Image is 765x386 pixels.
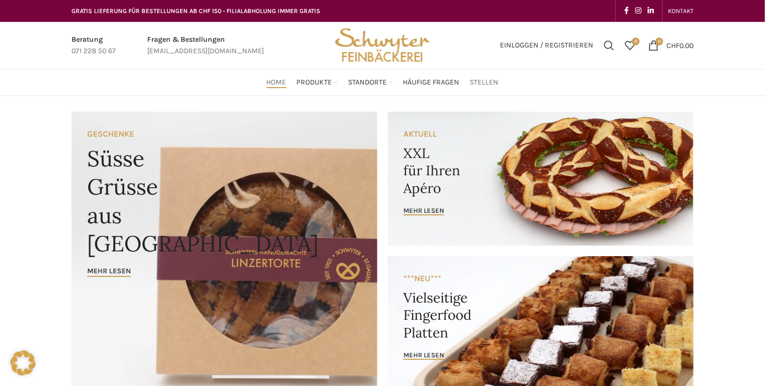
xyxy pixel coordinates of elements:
[668,7,694,15] span: KONTAKT
[297,78,332,88] span: Produkte
[619,35,640,56] div: Meine Wunschliste
[666,41,679,50] span: CHF
[500,42,593,49] span: Einloggen / Registrieren
[147,34,264,57] a: Infobox link
[470,72,499,93] a: Stellen
[643,35,699,56] a: 0 CHF0.00
[66,72,699,93] div: Main navigation
[621,4,632,18] a: Facebook social link
[666,41,694,50] bdi: 0.00
[349,72,393,93] a: Standorte
[655,38,663,45] span: 0
[403,72,460,93] a: Häufige Fragen
[632,38,640,45] span: 0
[663,1,699,21] div: Secondary navigation
[71,34,116,57] a: Infobox link
[71,7,320,15] span: GRATIS LIEFERUNG FÜR BESTELLUNGEN AB CHF 150 - FILIALABHOLUNG IMMER GRATIS
[619,35,640,56] a: 0
[267,72,286,93] a: Home
[331,22,434,69] img: Bäckerei Schwyter
[388,112,694,246] a: Banner link
[349,78,387,88] span: Standorte
[297,72,338,93] a: Produkte
[632,4,644,18] a: Instagram social link
[470,78,499,88] span: Stellen
[403,78,460,88] span: Häufige Fragen
[495,35,599,56] a: Einloggen / Registrieren
[668,1,694,21] a: KONTAKT
[267,78,286,88] span: Home
[331,40,434,49] a: Site logo
[599,35,619,56] a: Suchen
[644,4,657,18] a: Linkedin social link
